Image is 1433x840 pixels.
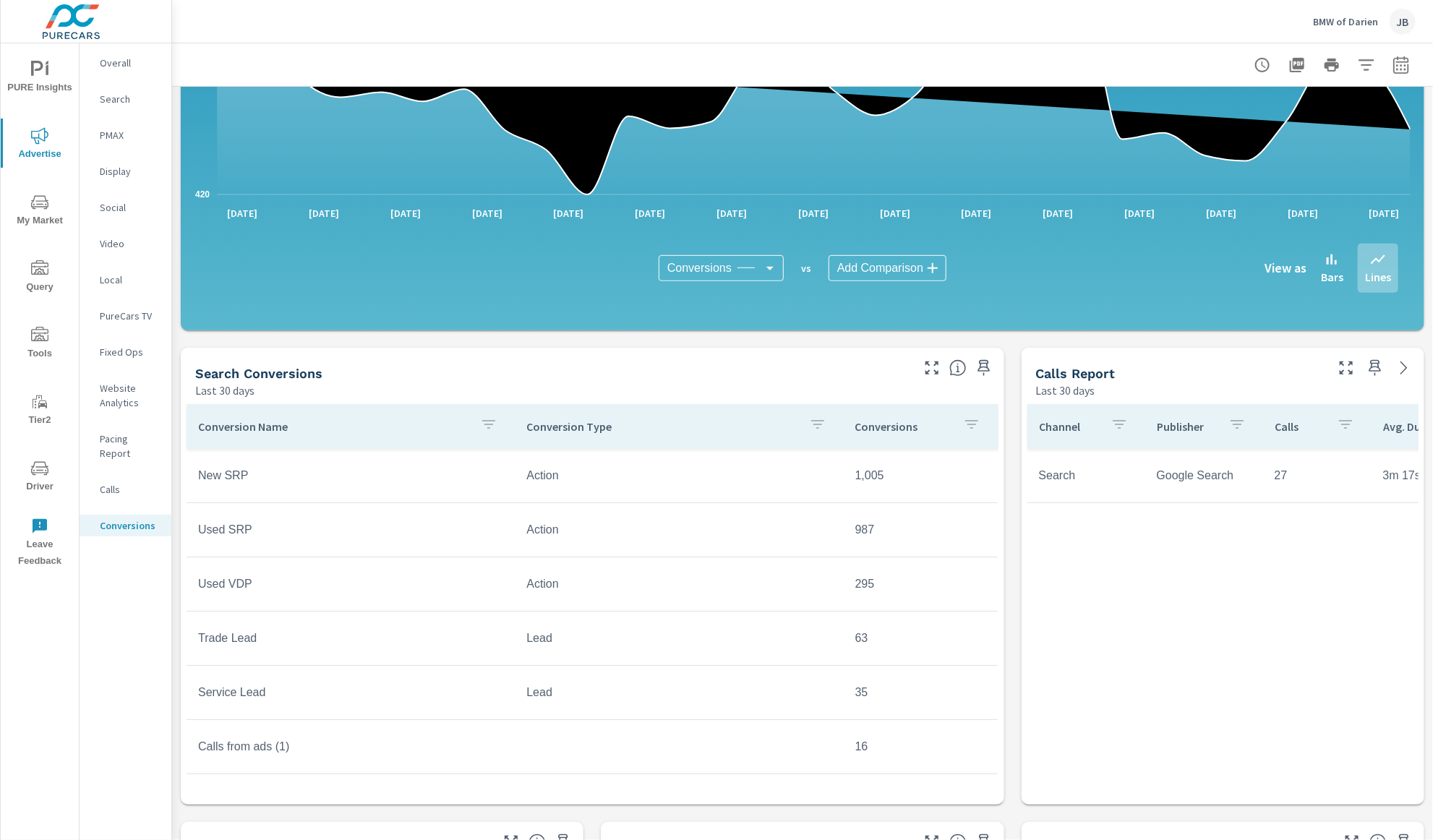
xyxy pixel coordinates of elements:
div: Conversions [659,255,784,281]
p: Calls [100,482,160,497]
div: Pacing Report [80,428,171,464]
h5: Search Conversions [195,366,322,381]
p: [DATE] [1196,206,1246,220]
p: [DATE] [788,206,839,220]
a: See more details in report [1393,356,1416,380]
p: Bars [1321,268,1343,286]
p: Search [100,92,160,106]
p: Conversion Name [198,419,469,434]
div: Local [80,269,171,291]
div: Add Comparison [829,255,946,281]
button: Print Report [1317,51,1346,80]
button: Make Fullscreen [1335,356,1358,380]
p: [DATE] [217,206,268,220]
span: Tier2 [5,393,74,429]
div: JB [1390,9,1416,35]
p: [DATE] [544,206,594,220]
p: Video [100,236,160,251]
div: Website Analytics [80,377,171,413]
td: Lead [515,620,843,656]
button: Make Fullscreen [920,356,944,380]
div: Calls [80,479,171,500]
div: nav menu [1,43,79,575]
td: 295 [844,566,998,602]
p: Fixed Ops [100,345,160,359]
span: PURE Insights [5,61,74,96]
span: Tools [5,327,74,362]
td: New SRP [187,458,515,494]
p: Display [100,164,160,179]
p: Channel [1039,419,1099,434]
button: Apply Filters [1352,51,1381,80]
p: [DATE] [951,206,1002,220]
p: [DATE] [625,206,675,220]
p: vs [784,262,829,275]
td: Action [515,512,843,548]
td: 987 [844,512,998,548]
p: Last 30 days [1036,382,1095,399]
span: Save this to your personalized report [972,356,996,380]
div: Video [80,233,171,254]
p: BMW of Darien [1313,15,1378,28]
p: [DATE] [462,206,513,220]
td: Action [515,566,843,602]
td: 35 [844,674,998,711]
p: [DATE] [1359,206,1410,220]
span: Conversions [667,261,732,275]
button: Select Date Range [1387,51,1416,80]
td: Trade Lead [187,620,515,656]
div: Conversions [80,515,171,536]
div: Display [80,160,171,182]
p: Conversion Type [526,419,797,434]
td: 63 [844,620,998,656]
div: Fixed Ops [80,341,171,363]
div: Search [80,88,171,110]
div: PMAX [80,124,171,146]
td: Used SRP [187,512,515,548]
td: Service Lead [187,674,515,711]
div: Social [80,197,171,218]
td: Google Search [1145,458,1263,494]
span: Save this to your personalized report [1364,356,1387,380]
p: [DATE] [870,206,920,220]
td: 1,005 [844,458,998,494]
td: Action [515,458,843,494]
td: Search [1027,458,1145,494]
p: [DATE] [1033,206,1084,220]
span: Query [5,260,74,296]
p: Local [100,273,160,287]
h6: View as [1265,261,1306,275]
text: 420 [195,189,210,200]
h5: Calls Report [1036,366,1116,381]
p: PMAX [100,128,160,142]
p: Social [100,200,160,215]
td: 16 [844,729,998,765]
p: Website Analytics [100,381,160,410]
span: Search Conversions include Actions, Leads and Unmapped Conversions [949,359,967,377]
td: 27 [1263,458,1372,494]
span: Driver [5,460,74,495]
span: Add Comparison [837,261,923,275]
p: [DATE] [1278,206,1328,220]
div: PureCars TV [80,305,171,327]
div: Overall [80,52,171,74]
p: Conversions [855,419,951,434]
button: "Export Report to PDF" [1283,51,1312,80]
td: Calls from ads (1) [187,729,515,765]
td: Lead [515,674,843,711]
p: [DATE] [299,206,349,220]
p: Publisher [1157,419,1217,434]
p: Conversions [100,518,160,533]
span: Leave Feedback [5,518,74,570]
p: Lines [1365,268,1391,286]
p: PureCars TV [100,309,160,323]
span: My Market [5,194,74,229]
td: Used VDP [187,566,515,602]
p: Overall [100,56,160,70]
p: [DATE] [706,206,757,220]
p: Pacing Report [100,432,160,460]
p: [DATE] [1114,206,1165,220]
p: Calls [1275,419,1325,434]
p: Last 30 days [195,382,254,399]
p: [DATE] [380,206,431,220]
